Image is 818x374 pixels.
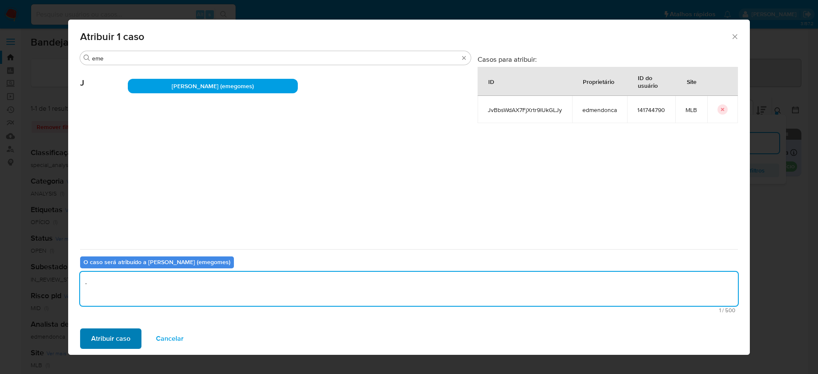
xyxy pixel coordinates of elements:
textarea: . [80,272,738,306]
input: Analista de pesquisa [92,55,459,62]
span: JvBbsWdAX7FjXrtr9lUkGLJy [488,106,562,114]
div: [PERSON_NAME] (emegomes) [128,79,298,93]
button: Apagar busca [461,55,467,61]
span: Máximo de 500 caracteres [83,308,735,313]
div: assign-modal [68,20,750,355]
span: Cancelar [156,329,184,348]
span: 141744790 [637,106,665,114]
span: edmendonca [582,106,617,114]
button: Atribuir caso [80,328,141,349]
span: J [80,65,128,88]
span: Atribuir caso [91,329,130,348]
span: Atribuir 1 caso [80,32,731,42]
button: Procurar [84,55,90,61]
span: [PERSON_NAME] (emegomes) [172,82,254,90]
button: Cancelar [145,328,195,349]
div: ID [478,71,504,92]
div: Proprietário [573,71,625,92]
div: Site [677,71,707,92]
button: icon-button [717,104,728,115]
span: MLB [686,106,697,114]
div: ID do usuário [628,67,675,95]
button: Fechar a janela [731,32,738,40]
b: O caso será atribuído a [PERSON_NAME] (emegomes) [84,258,230,266]
h3: Casos para atribuir: [478,55,738,63]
